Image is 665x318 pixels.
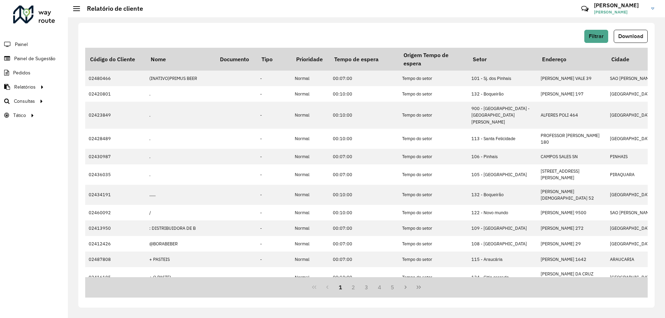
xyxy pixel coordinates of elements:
td: 02413950 [85,220,146,236]
td: Normal [291,102,329,129]
td: ALFERES POLI 464 [537,102,606,129]
td: Tempo do setor [399,252,468,267]
button: 5 [386,281,399,294]
td: Normal [291,86,329,102]
td: Tempo do setor [399,185,468,205]
button: 3 [360,281,373,294]
td: - [257,102,291,129]
span: Tático [13,112,26,119]
th: Nome [146,48,215,71]
td: 900 - [GEOGRAPHIC_DATA] - [GEOGRAPHIC_DATA][PERSON_NAME] [468,102,537,129]
td: 113 - Santa Felicidade [468,129,537,149]
td: - [257,267,291,287]
span: Relatórios [14,83,36,91]
td: - [257,149,291,164]
span: Painel de Sugestão [14,55,55,62]
td: 02434191 [85,185,146,205]
td: - [257,185,291,205]
td: 02487808 [85,252,146,267]
td: Tempo do setor [399,86,468,102]
td: . [146,86,215,102]
td: 02412426 [85,236,146,252]
td: - [257,129,291,149]
th: Tipo [257,48,291,71]
td: 02480466 [85,71,146,86]
th: Código do Cliente [85,48,146,71]
td: Normal [291,252,329,267]
td: [PERSON_NAME] 29 [537,236,606,252]
td: 00:07:00 [329,164,399,184]
td: + PASTEIS [146,252,215,267]
button: Next Page [399,281,412,294]
td: PROFESSOR [PERSON_NAME] 180 [537,129,606,149]
th: Prioridade [291,48,329,71]
td: [PERSON_NAME] 9500 [537,205,606,220]
td: Normal [291,149,329,164]
td: . [146,149,215,164]
td: 02428489 [85,129,146,149]
h3: [PERSON_NAME] [594,2,646,9]
td: [STREET_ADDRESS][PERSON_NAME] [537,164,606,184]
td: Tempo do setor [399,267,468,287]
td: Tempo do setor [399,71,468,86]
button: 1 [334,281,347,294]
a: Contato Rápido [577,1,592,16]
button: 4 [373,281,386,294]
td: 02420801 [85,86,146,102]
th: Setor [468,48,537,71]
td: 00:10:00 [329,185,399,205]
h2: Relatório de cliente [80,5,143,12]
td: 00:10:00 [329,205,399,220]
td: - [257,86,291,102]
td: Tempo do setor [399,236,468,252]
td: CAMPOS SALES SN [537,149,606,164]
span: Filtrar [589,33,604,39]
td: Normal [291,236,329,252]
td: Normal [291,71,329,86]
td: Normal [291,220,329,236]
td: 00:07:00 [329,236,399,252]
td: 132 - Boqueirão [468,185,537,205]
td: 115 - Araucária [468,252,537,267]
th: Tempo de espera [329,48,399,71]
td: - [257,71,291,86]
td: 02430987 [85,149,146,164]
td: 106 - Pinhais [468,149,537,164]
td: [PERSON_NAME] 272 [537,220,606,236]
td: 00:10:00 [329,86,399,102]
td: 00:10:00 [329,267,399,287]
td: . [146,102,215,129]
td: 00:10:00 [329,102,399,129]
td: Tempo do setor [399,220,468,236]
td: 00:07:00 [329,252,399,267]
td: [PERSON_NAME] 197 [537,86,606,102]
td: Tempo do setor [399,129,468,149]
span: Painel [15,41,28,48]
td: [PERSON_NAME] 1642 [537,252,606,267]
td: 00:07:00 [329,149,399,164]
td: 00:07:00 [329,71,399,86]
td: Normal [291,129,329,149]
span: [PERSON_NAME] [594,9,646,15]
td: [PERSON_NAME] DA CRUZ 2035 [537,267,606,287]
td: - [257,252,291,267]
td: 00:07:00 [329,220,399,236]
td: @BORABEBER [146,236,215,252]
td: [PERSON_NAME][DEMOGRAPHIC_DATA] 52 [537,185,606,205]
td: Tempo do setor [399,205,468,220]
td: 02416185 [85,267,146,287]
td: [PERSON_NAME] VALE 39 [537,71,606,86]
td: Normal [291,164,329,184]
td: Normal [291,205,329,220]
td: 108 - [GEOGRAPHIC_DATA] [468,236,537,252]
td: + Q PASTEL [146,267,215,287]
td: - [257,236,291,252]
td: 109 - [GEOGRAPHIC_DATA] [468,220,537,236]
button: 2 [347,281,360,294]
th: Documento [215,48,257,71]
td: . [146,129,215,149]
span: Consultas [14,98,35,105]
span: Pedidos [13,69,30,76]
td: Tempo do setor [399,102,468,129]
button: Download [614,30,648,43]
